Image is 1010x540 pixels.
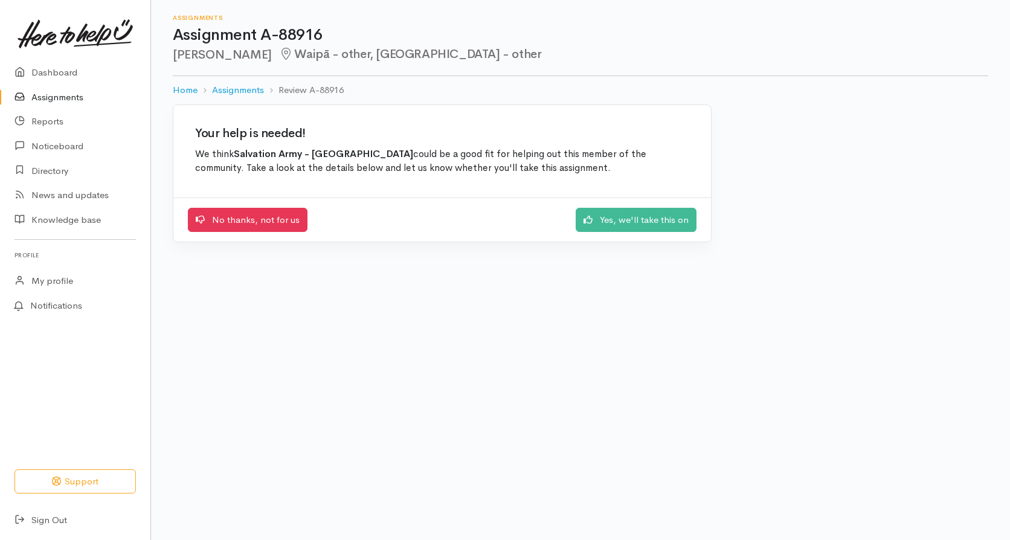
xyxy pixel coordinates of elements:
[212,83,264,97] a: Assignments
[14,247,136,263] h6: Profile
[234,148,413,160] b: Salvation Army - [GEOGRAPHIC_DATA]
[264,83,344,97] li: Review A-88916
[195,147,689,176] p: We think could be a good fit for helping out this member of the community. Take a look at the det...
[14,469,136,494] button: Support
[195,127,689,140] h2: Your help is needed!
[576,208,696,233] a: Yes, we'll take this on
[173,48,988,62] h2: [PERSON_NAME]
[188,208,307,233] a: No thanks, not for us
[173,83,198,97] a: Home
[279,47,542,62] span: Waipā - other, [GEOGRAPHIC_DATA] - other
[173,14,988,21] h6: Assignments
[173,27,988,44] h1: Assignment A-88916
[173,76,988,104] nav: breadcrumb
